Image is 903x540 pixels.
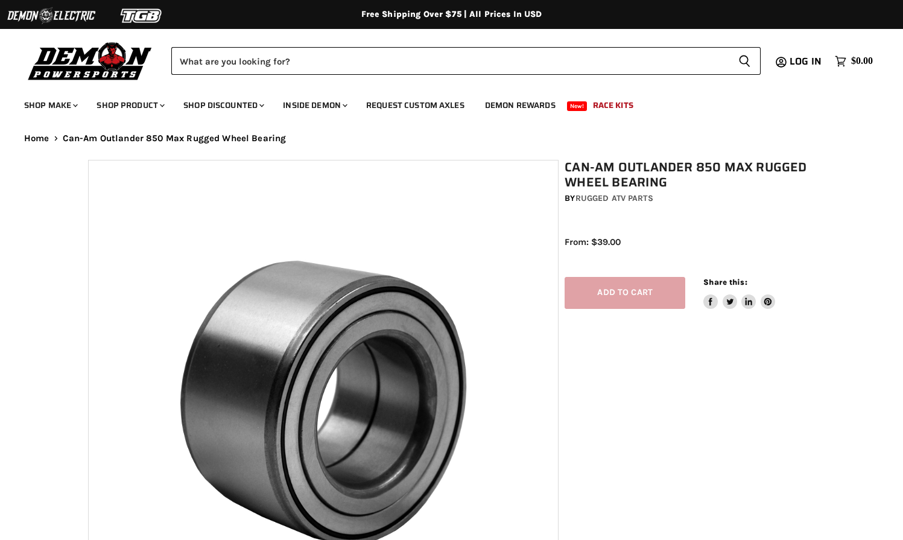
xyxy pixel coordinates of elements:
ul: Main menu [15,88,870,118]
a: Log in [784,56,829,67]
a: $0.00 [829,52,879,70]
a: Race Kits [584,93,642,118]
span: $0.00 [851,56,873,67]
a: Shop Product [87,93,172,118]
a: Shop Make [15,93,85,118]
h1: Can-Am Outlander 850 Max Rugged Wheel Bearing [565,160,821,190]
a: Inside Demon [274,93,355,118]
span: From: $39.00 [565,237,621,247]
a: Request Custom Axles [357,93,474,118]
span: Can-Am Outlander 850 Max Rugged Wheel Bearing [63,133,287,144]
span: Log in [790,54,822,69]
span: New! [567,101,588,111]
img: Demon Electric Logo 2 [6,4,97,27]
a: Rugged ATV Parts [575,193,653,203]
aside: Share this: [703,277,775,309]
span: Share this: [703,278,747,287]
a: Demon Rewards [476,93,565,118]
img: TGB Logo 2 [97,4,187,27]
div: by [565,192,821,205]
button: Search [729,47,761,75]
a: Home [24,133,49,144]
form: Product [171,47,761,75]
a: Shop Discounted [174,93,271,118]
input: Search [171,47,729,75]
img: Demon Powersports [24,39,156,82]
